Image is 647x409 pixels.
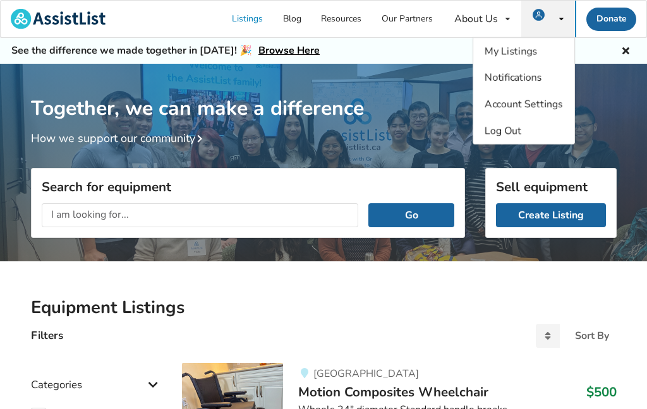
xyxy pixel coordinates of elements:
[11,44,320,57] h5: See the difference we made together in [DATE]! 🎉
[311,1,372,37] a: Resources
[31,328,63,343] h4: Filters
[485,124,521,138] span: Log Out
[42,179,454,195] h3: Search for equipment
[42,203,359,227] input: I am looking for...
[298,383,488,401] span: Motion Composites Wheelchair
[485,44,537,58] span: My Listings
[485,71,542,85] span: Notifications
[454,14,498,24] div: About Us
[496,179,606,195] h3: Sell equipment
[368,203,454,227] button: Go
[273,1,311,37] a: Blog
[586,384,617,400] h3: $500
[31,353,162,398] div: Categories
[11,9,106,29] img: assistlist-logo
[31,297,617,319] h2: Equipment Listings
[485,97,563,111] span: Account Settings
[372,1,443,37] a: Our Partners
[586,8,637,31] a: Donate
[258,44,320,57] a: Browse Here
[575,331,609,341] div: Sort By
[533,9,545,21] img: user icon
[31,64,617,121] h1: Together, we can make a difference
[222,1,274,37] a: Listings
[31,131,208,146] a: How we support our community
[313,367,419,381] span: [GEOGRAPHIC_DATA]
[496,203,606,227] a: Create Listing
